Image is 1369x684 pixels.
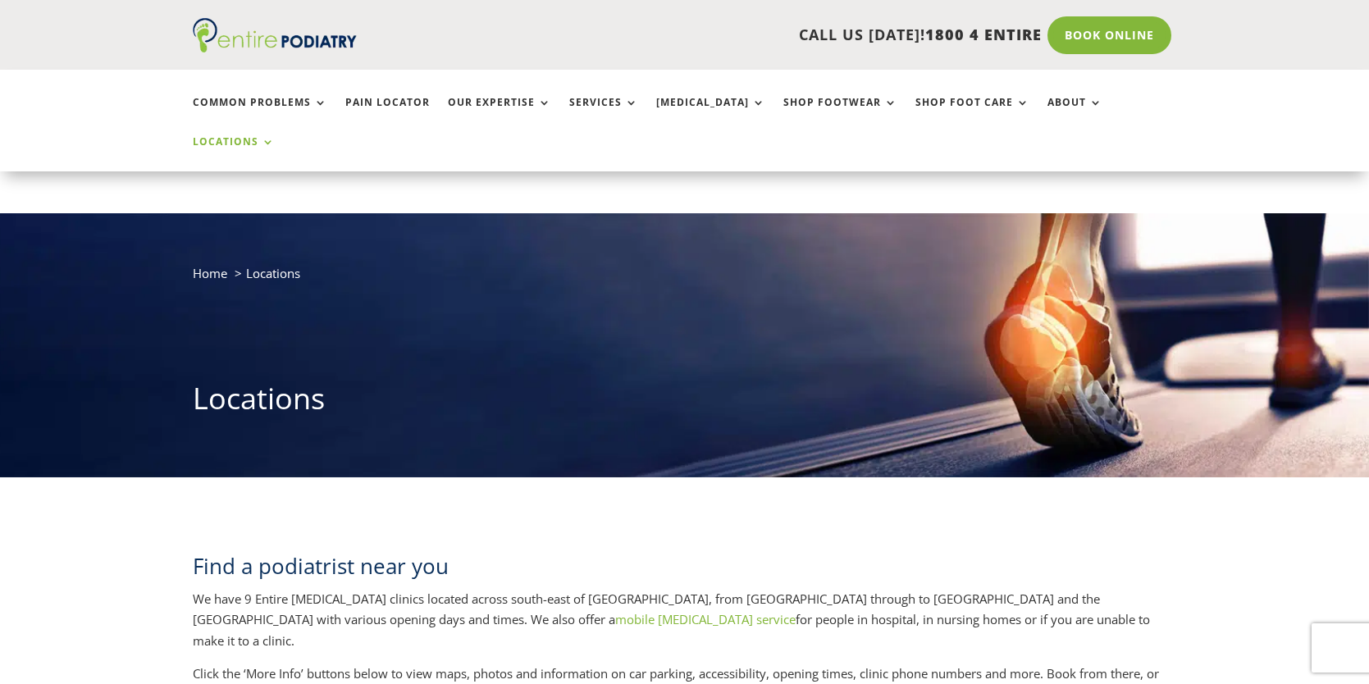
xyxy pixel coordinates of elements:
[783,97,897,132] a: Shop Footwear
[1047,97,1102,132] a: About
[193,551,1177,589] h2: Find a podiatrist near you
[656,97,765,132] a: [MEDICAL_DATA]
[193,262,1177,296] nav: breadcrumb
[345,97,430,132] a: Pain Locator
[1047,16,1171,54] a: Book Online
[193,136,275,171] a: Locations
[925,25,1042,44] span: 1800 4 ENTIRE
[193,97,327,132] a: Common Problems
[448,97,551,132] a: Our Expertise
[420,25,1042,46] p: CALL US [DATE]!
[193,265,227,281] a: Home
[193,18,357,52] img: logo (1)
[193,378,1177,427] h1: Locations
[615,611,796,627] a: mobile [MEDICAL_DATA] service
[193,589,1177,664] p: We have 9 Entire [MEDICAL_DATA] clinics located across south-east of [GEOGRAPHIC_DATA], from [GEO...
[915,97,1029,132] a: Shop Foot Care
[569,97,638,132] a: Services
[193,39,357,56] a: Entire Podiatry
[246,265,300,281] span: Locations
